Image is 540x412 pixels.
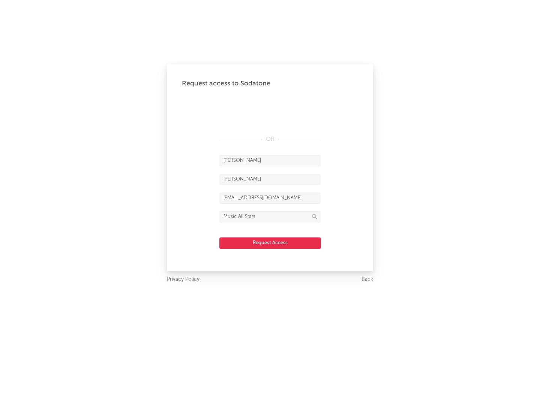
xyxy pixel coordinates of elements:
div: Request access to Sodatone [182,79,358,88]
input: Email [219,193,321,204]
a: Privacy Policy [167,275,199,284]
button: Request Access [219,237,321,249]
div: OR [219,135,321,144]
input: Division [219,211,321,222]
a: Back [361,275,373,284]
input: Last Name [219,174,321,185]
input: First Name [219,155,321,166]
